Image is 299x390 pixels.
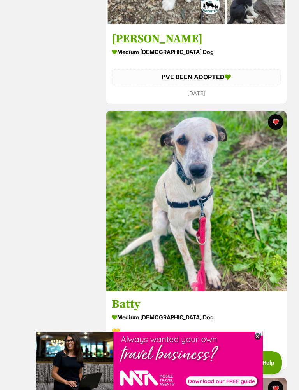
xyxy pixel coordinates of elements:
img: Batty [106,111,287,291]
div: medium [DEMOGRAPHIC_DATA] Dog [112,46,281,57]
iframe: Advertisement [8,351,291,386]
div: 💛 [112,327,281,338]
div: medium [DEMOGRAPHIC_DATA] Dog [112,312,281,323]
h3: Batty [112,297,281,312]
h3: [PERSON_NAME] [112,31,281,46]
a: [PERSON_NAME] medium [DEMOGRAPHIC_DATA] Dog I'VE BEEN ADOPTED [DATE] favourite [106,26,287,104]
div: [DATE] [112,87,281,98]
a: Batty medium [DEMOGRAPHIC_DATA] Dog 💛 [GEOGRAPHIC_DATA], [GEOGRAPHIC_DATA] Interstate adoption fa... [106,291,287,370]
div: I'VE BEEN ADOPTED [112,69,281,85]
button: favourite [268,114,283,130]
